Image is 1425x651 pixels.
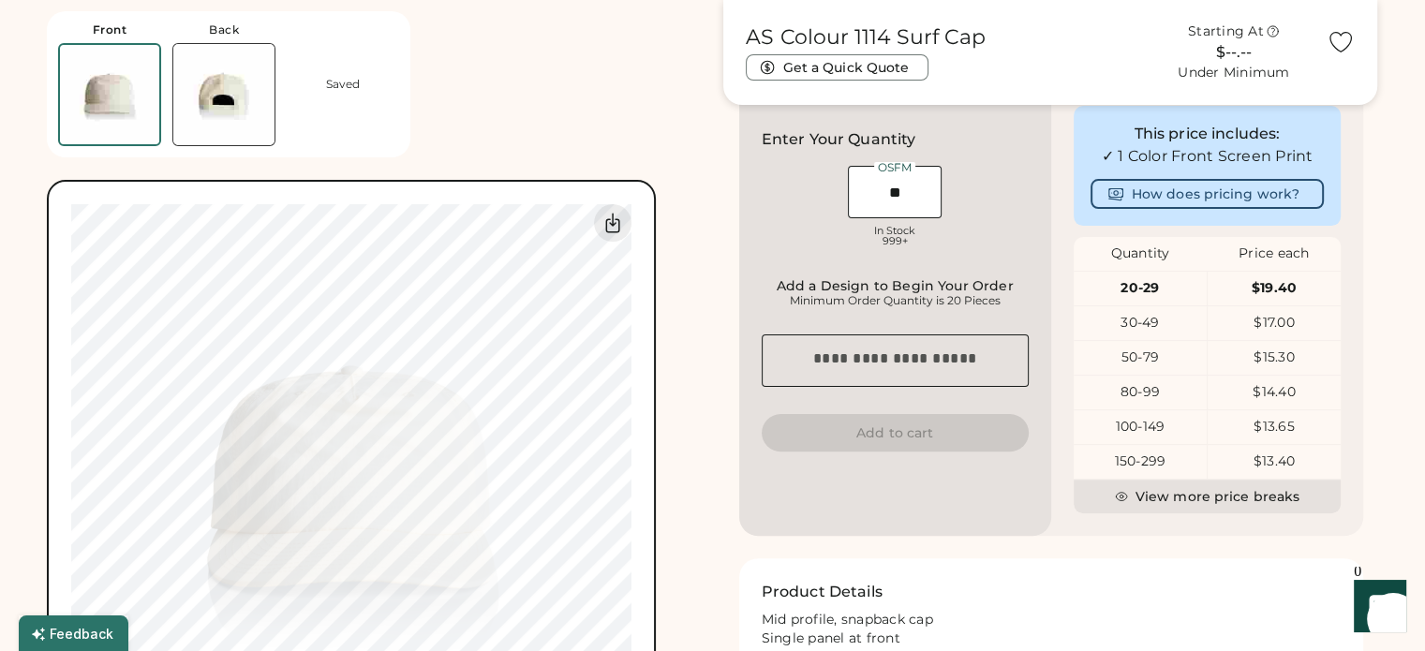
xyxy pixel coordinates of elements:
[1091,145,1324,168] div: ✓ 1 Color Front Screen Print
[209,22,239,37] div: Back
[1074,348,1207,367] div: 50-79
[1091,123,1324,145] div: This price includes:
[767,278,1023,293] div: Add a Design to Begin Your Order
[326,77,360,92] div: Saved
[762,128,916,151] h2: Enter Your Quantity
[1207,244,1341,263] div: Price each
[767,293,1023,308] div: Minimum Order Quantity is 20 Pieces
[1208,452,1341,471] div: $13.40
[1074,279,1207,298] div: 20-29
[1208,348,1341,367] div: $15.30
[1074,383,1207,402] div: 80-99
[1336,567,1417,647] iframe: Front Chat
[762,414,1029,451] button: Add to cart
[874,162,915,173] div: OSFM
[1208,418,1341,436] div: $13.65
[1208,279,1341,298] div: $19.40
[1074,452,1207,471] div: 150-299
[1074,314,1207,333] div: 30-49
[746,54,928,81] button: Get a Quick Quote
[93,22,127,37] div: Front
[1188,22,1264,41] div: Starting At
[848,226,942,246] div: In Stock 999+
[1151,41,1315,64] div: $--.--
[746,24,985,51] h1: AS Colour 1114 Surf Cap
[60,45,159,144] img: AS Colour 1114 Ecru Front Thumbnail
[1091,179,1324,209] button: How does pricing work?
[1074,480,1341,513] button: View more price breaks
[1208,314,1341,333] div: $17.00
[1074,244,1208,263] div: Quantity
[1178,64,1289,82] div: Under Minimum
[762,581,883,603] h2: Product Details
[1074,418,1207,436] div: 100-149
[1208,383,1341,402] div: $14.40
[173,44,275,145] img: AS Colour 1114 Ecru Back Thumbnail
[594,204,631,242] div: Download Front Mockup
